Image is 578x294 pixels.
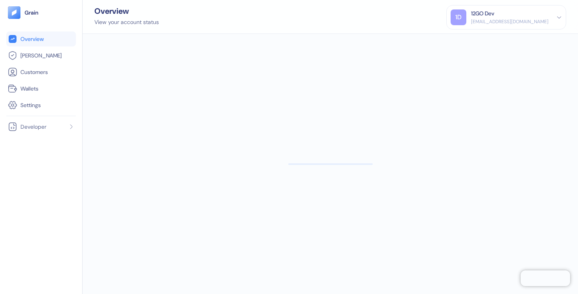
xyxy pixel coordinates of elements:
[8,67,74,77] a: Customers
[8,84,74,93] a: Wallets
[20,101,41,109] span: Settings
[20,85,39,92] span: Wallets
[24,10,39,15] img: logo
[20,35,44,43] span: Overview
[8,34,74,44] a: Overview
[471,9,494,18] div: 12GO Dev
[94,18,159,26] div: View your account status
[471,18,549,25] div: [EMAIL_ADDRESS][DOMAIN_NAME]
[8,100,74,110] a: Settings
[20,68,48,76] span: Customers
[451,9,466,25] div: 1D
[8,6,20,19] img: logo-tablet-V2.svg
[521,270,570,286] iframe: Chatra live chat
[8,51,74,60] a: [PERSON_NAME]
[20,52,62,59] span: [PERSON_NAME]
[20,123,46,131] span: Developer
[94,7,159,15] div: Overview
